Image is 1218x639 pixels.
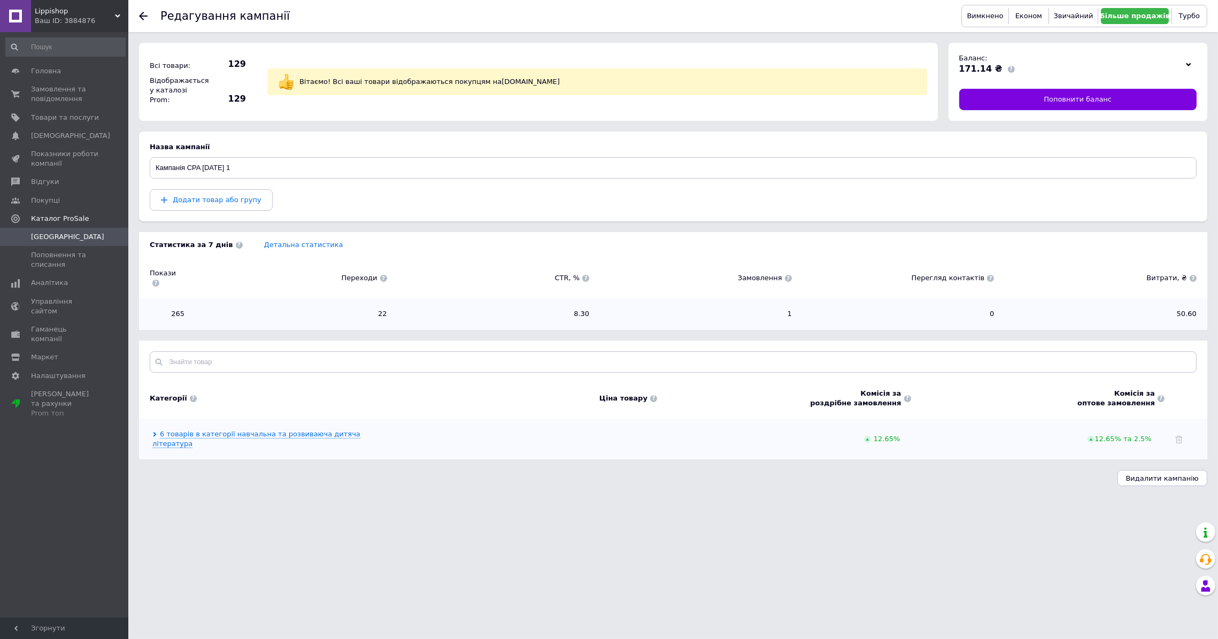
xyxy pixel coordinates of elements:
span: Показники роботи компанії [31,149,99,168]
span: Lippishop [35,6,115,16]
span: 12.65% [874,435,900,443]
span: Витрати, ₴ [1005,273,1197,283]
span: 22 [195,309,387,319]
span: Гаманець компанії [31,325,99,344]
div: Вітаємо! Всі ваші товари відображаються покупцям на [DOMAIN_NAME] [297,74,919,89]
span: [GEOGRAPHIC_DATA] [31,232,104,242]
span: Баланс: [959,54,988,62]
input: Пошук [5,37,126,57]
div: Повернутися назад [139,12,148,20]
span: 129 [209,58,246,70]
span: Вимкнено [967,12,1004,20]
span: Замовлення [600,273,792,283]
span: [PERSON_NAME] та рахунки [31,389,99,419]
span: Маркет [31,352,58,362]
img: arrow [1088,436,1094,443]
button: Більше продажів [1101,8,1168,24]
span: Покупці [31,196,60,205]
span: Категорії [150,394,187,403]
span: Головна [31,66,61,76]
span: Комісія за роздрібне замовлення [810,389,901,408]
span: Економ [1015,12,1042,20]
span: Поповнити баланс [1044,95,1112,104]
span: Відгуки [31,177,59,187]
span: Налаштування [31,371,86,381]
div: Всі товари: [147,58,206,73]
span: Додати товар або групу [173,196,261,204]
span: Звичайний [1054,12,1093,20]
img: arrow [864,436,871,443]
span: 12.65% та 2.5% [1088,435,1154,443]
span: Аналітика [31,278,68,288]
span: Комісія за оптове замовлення [1077,389,1155,408]
span: 50.60 [1005,309,1197,319]
img: :+1: [278,74,294,90]
a: Детальна статистика [264,241,343,249]
div: Ваш ID: 3884876 [35,16,128,26]
input: Знайти товар [150,351,1197,373]
span: 171.14 ₴ [959,64,1003,74]
span: Перегляд контактів [803,273,995,283]
span: 129 [209,93,246,105]
span: Видалити кампанію [1126,474,1199,482]
span: Ціна товару [599,394,647,403]
button: Додати товар або групу [150,189,273,211]
div: Prom топ [31,409,99,418]
span: Назва кампанії [150,143,210,151]
span: Статистика за 7 днів [150,240,243,250]
button: Турбо [1175,8,1204,24]
a: 6 товарів в категорії навчальна та розвиваюча дитяча література [152,430,360,448]
span: [DEMOGRAPHIC_DATA] [31,131,110,141]
span: Управління сайтом [31,297,99,316]
span: Товари та послуги [31,113,99,122]
span: Каталог ProSale [31,214,89,224]
div: Відображається у каталозі Prom: [147,73,206,108]
a: Поповнити баланс [959,89,1197,110]
span: Переходи [195,273,387,283]
span: 1 [600,309,792,319]
div: Редагування кампанії [160,11,290,22]
span: Покази [150,268,184,288]
span: Турбо [1178,12,1200,20]
button: Видалити кампанію [1117,470,1207,486]
span: 8.30 [398,309,590,319]
span: 0 [803,309,995,319]
span: Більше продажів [1100,12,1170,20]
button: Економ [1012,8,1046,24]
span: Поповнення та списання [31,250,99,270]
button: Звичайний [1052,8,1096,24]
span: 265 [150,309,184,319]
button: Вимкнено [965,8,1006,24]
span: CTR, % [398,273,590,283]
span: Замовлення та повідомлення [31,84,99,104]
